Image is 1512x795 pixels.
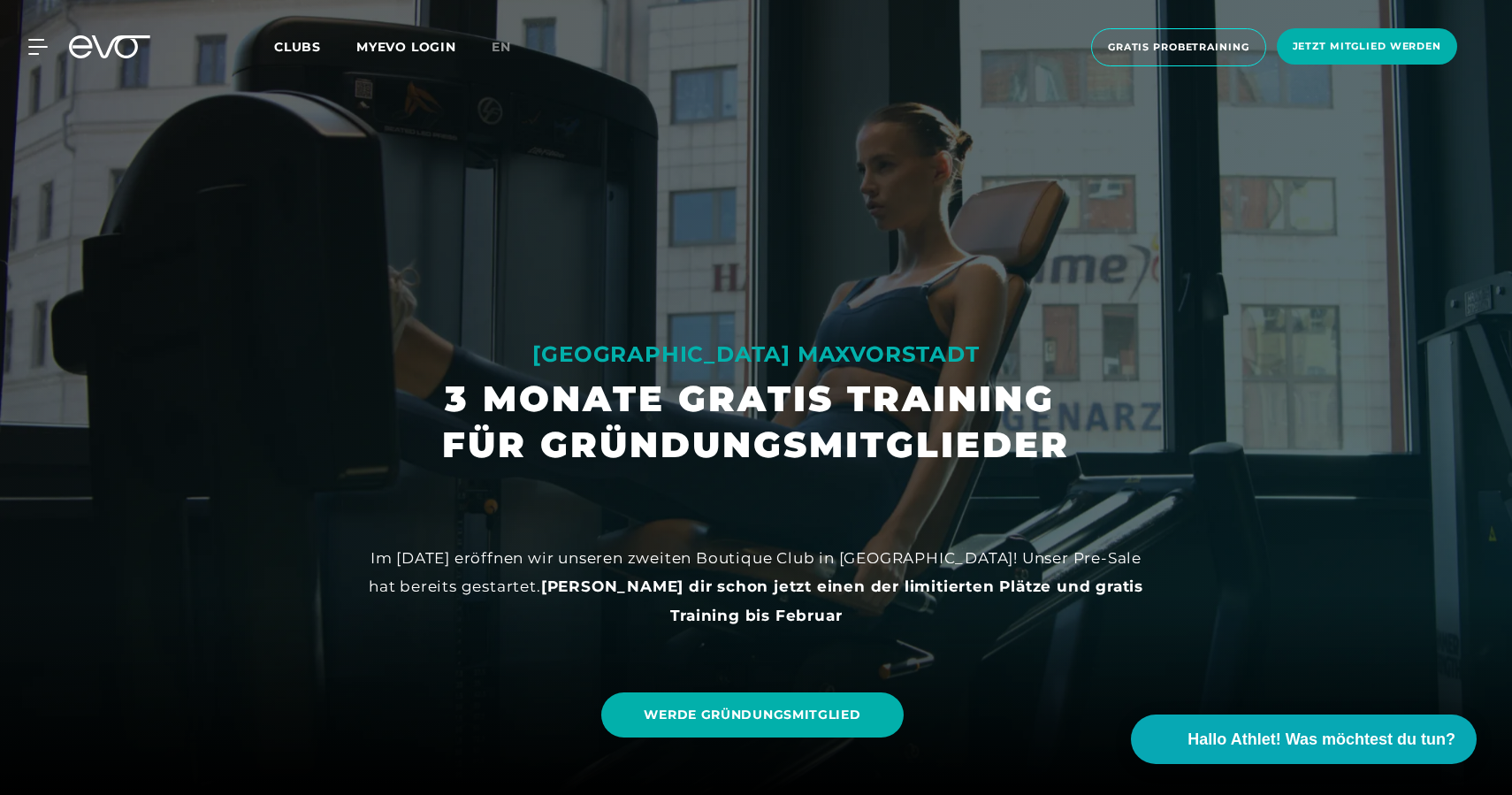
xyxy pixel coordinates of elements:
span: WERDE GRÜNDUNGSMITGLIED [644,706,860,724]
span: Hallo Athlet! Was möchtest du tun? [1187,728,1455,752]
h1: 3 MONATE GRATIS TRAINING FÜR GRÜNDUNGSMITGLIEDER [442,376,1070,468]
span: en [492,39,511,55]
a: WERDE GRÜNDUNGSMITGLIED [601,692,903,738]
a: Jetzt Mitglied werden [1271,28,1462,66]
div: Im [DATE] eröffnen wir unseren zweiten Boutique Club in [GEOGRAPHIC_DATA]! Unser Pre-Sale hat ber... [358,544,1154,630]
span: Gratis Probetraining [1108,40,1249,55]
a: Gratis Probetraining [1086,28,1271,66]
div: [GEOGRAPHIC_DATA] MAXVORSTADT [442,340,1070,369]
button: Hallo Athlet! Was möchtest du tun? [1131,715,1477,764]
span: Jetzt Mitglied werden [1293,39,1441,54]
span: Clubs [274,39,321,55]
a: en [492,37,532,57]
strong: [PERSON_NAME] dir schon jetzt einen der limitierten Plätze und gratis Training bis Februar [541,577,1143,623]
a: MYEVO LOGIN [356,39,456,55]
a: Clubs [274,38,356,55]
